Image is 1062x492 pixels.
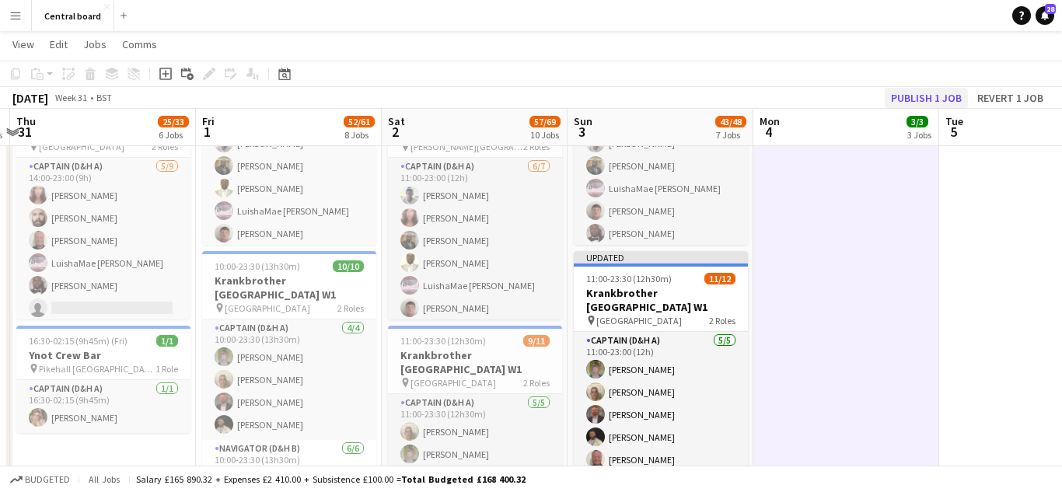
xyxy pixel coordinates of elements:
app-job-card: Updated11:00-23:30 (12h30m)11/12Krankbrother [GEOGRAPHIC_DATA] W1 [GEOGRAPHIC_DATA]2 RolesCaptain... [574,251,748,481]
span: [GEOGRAPHIC_DATA] [410,377,496,389]
span: [PERSON_NAME][GEOGRAPHIC_DATA] [410,141,523,152]
span: 2 [386,123,405,141]
span: 1 Role [155,363,178,375]
app-job-card: 11:00-23:00 (12h)10/12[PERSON_NAME][GEOGRAPHIC_DATA] [PERSON_NAME][GEOGRAPHIC_DATA]2 RolesCaptain... [388,89,562,319]
span: 2 Roles [523,141,550,152]
span: 2 Roles [709,315,735,326]
div: BST [96,92,112,103]
span: Total Budgeted £168 400.32 [401,473,526,485]
span: Fri [202,114,215,128]
button: Budgeted [8,471,72,488]
span: Sat [388,114,405,128]
h3: Ynot Crew Bar [16,348,190,362]
span: 10:00-23:30 (13h30m) [215,260,300,272]
app-card-role: Captain (D&H A)7/710:00-23:00 (13h)[PERSON_NAME][PERSON_NAME][PERSON_NAME][PERSON_NAME]LuishaMae ... [202,83,376,271]
span: 25/33 [158,116,189,127]
span: 2 Roles [523,377,550,389]
h3: Krankbrother [GEOGRAPHIC_DATA] W1 [202,274,376,302]
span: 3/3 [907,116,928,127]
h3: Krankbrother [GEOGRAPHIC_DATA] W1 [388,348,562,376]
span: Thu [16,114,36,128]
span: 5 [943,123,963,141]
span: Pikehall [GEOGRAPHIC_DATA] [39,363,155,375]
a: Comms [116,34,163,54]
span: 3 [571,123,592,141]
button: Central board [32,1,114,31]
span: Mon [760,114,780,128]
div: 7 Jobs [716,129,746,141]
app-card-role: Captain (D&H A)5/914:00-23:00 (9h)[PERSON_NAME][PERSON_NAME][PERSON_NAME]LuishaMae [PERSON_NAME][... [16,158,190,391]
app-card-role: Captain (D&H A)4/410:00-23:30 (13h30m)[PERSON_NAME][PERSON_NAME][PERSON_NAME][PERSON_NAME] [202,319,376,440]
button: Publish 1 job [885,88,968,108]
app-card-role: Captain (D&H A)5/511:00-23:00 (12h)[PERSON_NAME][PERSON_NAME][PERSON_NAME][PERSON_NAME][PERSON_NAME] [574,332,748,475]
div: Salary £165 890.32 + Expenses £2 410.00 + Subsistence £100.00 = [136,473,526,485]
span: Week 31 [51,92,90,103]
app-card-role: Captain (D&H A)6/610:00-23:00 (13h)[PERSON_NAME][PERSON_NAME][PERSON_NAME]LuishaMae [PERSON_NAME]... [574,83,748,249]
div: 3 Jobs [907,129,931,141]
span: Tue [945,114,963,128]
app-job-card: 14:00-23:30 (9h30m)9/13Labyrinth [GEOGRAPHIC_DATA] [GEOGRAPHIC_DATA]2 RolesCaptain (D&H A)5/914:0... [16,89,190,319]
a: 28 [1036,6,1054,25]
span: 11:00-23:30 (12h30m) [586,273,672,284]
app-job-card: 16:30-02:15 (9h45m) (Fri)1/1Ynot Crew Bar Pikehall [GEOGRAPHIC_DATA]1 RoleCaptain (D&H A)1/116:30... [16,326,190,433]
span: Sun [574,114,592,128]
span: 57/69 [529,116,561,127]
div: 10 Jobs [530,129,560,141]
a: Jobs [77,34,113,54]
span: View [12,37,34,51]
span: 28 [1045,4,1056,14]
span: All jobs [86,473,123,485]
div: 8 Jobs [344,129,374,141]
span: [GEOGRAPHIC_DATA] [39,141,124,152]
div: Updated [574,251,748,263]
a: Edit [44,34,74,54]
h3: Krankbrother [GEOGRAPHIC_DATA] W1 [574,286,748,314]
div: 6 Jobs [159,129,188,141]
span: 11/12 [704,273,735,284]
span: 2 Roles [152,141,178,152]
span: 11:00-23:30 (12h30m) [400,335,486,347]
span: [GEOGRAPHIC_DATA] [225,302,310,314]
span: 52/61 [344,116,375,127]
a: View [6,34,40,54]
div: [DATE] [12,90,48,106]
span: 16:30-02:15 (9h45m) (Fri) [29,335,128,347]
span: 4 [757,123,780,141]
span: Comms [122,37,157,51]
span: 1 [200,123,215,141]
span: 10/10 [333,260,364,272]
app-job-card: 10:00-23:30 (13h30m)10/10Krankbrother [GEOGRAPHIC_DATA] W1 [GEOGRAPHIC_DATA]2 RolesCaptain (D&H A... [202,251,376,481]
span: Edit [50,37,68,51]
span: Budgeted [25,474,70,485]
span: Jobs [83,37,107,51]
app-card-role: Captain (D&H A)6/711:00-23:00 (12h)[PERSON_NAME][PERSON_NAME][PERSON_NAME][PERSON_NAME]LuishaMae ... [388,158,562,346]
span: 2 Roles [337,302,364,314]
app-card-role: Captain (D&H A)1/116:30-02:15 (9h45m)[PERSON_NAME] [16,380,190,433]
span: 31 [14,123,36,141]
span: [GEOGRAPHIC_DATA] [596,315,682,326]
span: 43/48 [715,116,746,127]
span: 1/1 [156,335,178,347]
span: 9/11 [523,335,550,347]
button: Revert 1 job [971,88,1050,108]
